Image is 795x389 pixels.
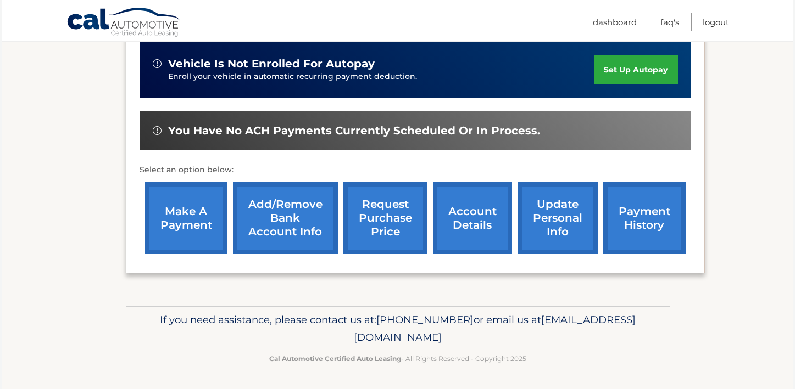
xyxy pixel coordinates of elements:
span: You have no ACH payments currently scheduled or in process. [168,124,540,138]
p: Enroll your vehicle in automatic recurring payment deduction. [168,71,594,83]
span: [PHONE_NUMBER] [376,313,474,326]
p: If you need assistance, please contact us at: or email us at [133,311,663,346]
a: Add/Remove bank account info [233,182,338,254]
a: Dashboard [593,13,637,31]
a: make a payment [145,182,227,254]
a: FAQ's [660,13,679,31]
img: alert-white.svg [153,59,162,68]
span: vehicle is not enrolled for autopay [168,57,375,71]
a: Logout [703,13,729,31]
a: account details [433,182,512,254]
span: [EMAIL_ADDRESS][DOMAIN_NAME] [354,313,636,343]
a: update personal info [518,182,598,254]
img: alert-white.svg [153,126,162,135]
a: Cal Automotive [66,7,182,39]
p: Select an option below: [140,164,691,177]
a: payment history [603,182,686,254]
a: request purchase price [343,182,427,254]
p: - All Rights Reserved - Copyright 2025 [133,353,663,364]
strong: Cal Automotive Certified Auto Leasing [269,354,401,363]
a: set up autopay [594,55,677,84]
